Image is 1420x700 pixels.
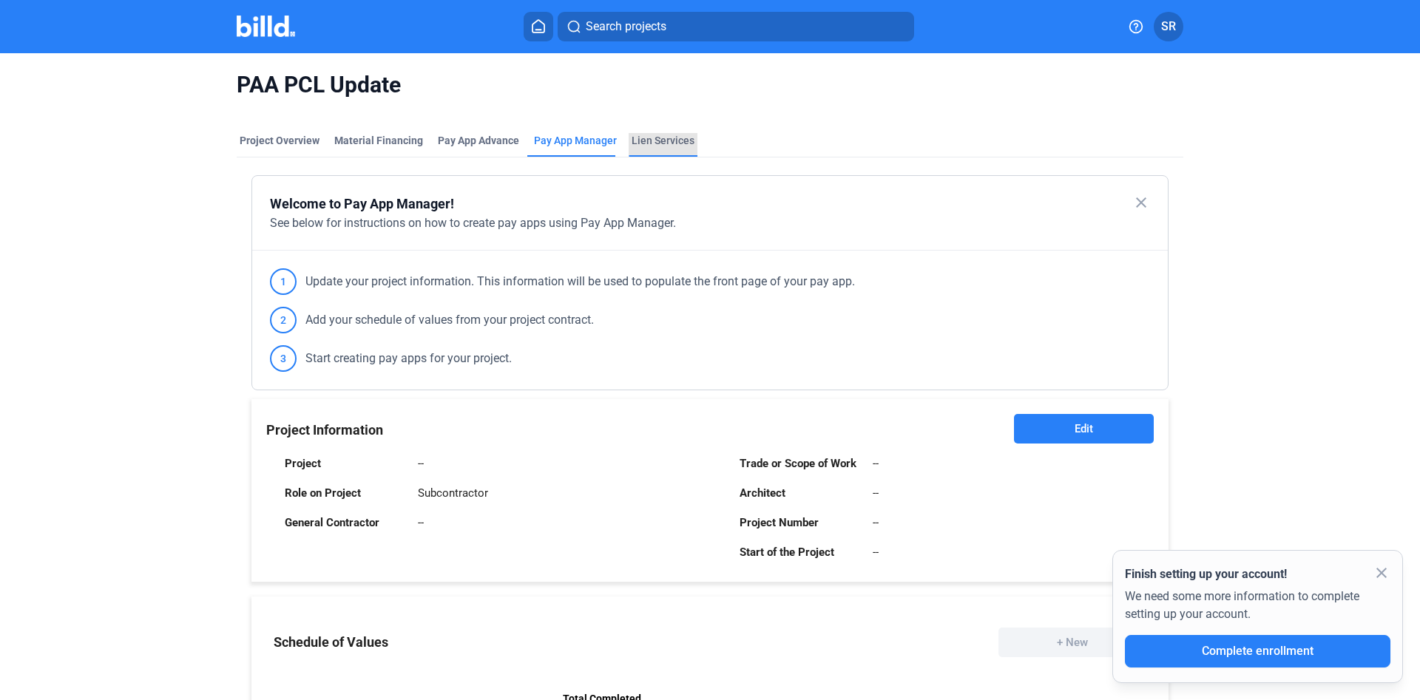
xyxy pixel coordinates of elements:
div: Welcome to Pay App Manager! [270,194,1150,214]
div: General Contractor [285,515,403,530]
span: 3 [270,345,297,372]
div: Add your schedule of values from your project contract. [270,307,594,333]
div: Update your project information. This information will be used to populate the front page of your... [270,268,855,295]
span: PAA PCL Update [237,71,401,99]
button: Complete enrollment [1125,635,1390,667]
span: 2 [270,307,297,333]
div: Subcontractor [418,486,488,500]
span: Pay App Manager [534,133,617,148]
div: -- [873,486,879,500]
span: SR [1161,18,1176,35]
div: See below for instructions on how to create pay apps using Pay App Manager. [270,214,1150,232]
div: Architect [740,486,858,500]
button: Search projects [558,12,914,41]
div: -- [873,515,879,530]
div: -- [418,456,424,471]
span: Edit [1075,421,1093,436]
div: Trade or Scope of Work [740,456,858,471]
button: + New [998,628,1146,657]
button: Edit [1014,414,1154,444]
button: SR [1154,12,1183,41]
span: Search projects [586,18,666,35]
div: Role on Project [285,486,403,500]
div: Project Overview [240,133,319,148]
div: Lien Services [632,133,694,148]
span: Project Information [266,422,383,438]
span: Complete enrollment [1202,644,1313,658]
div: Project Number [740,515,858,530]
div: Project [285,456,403,471]
div: We need some more information to complete setting up your account. [1125,583,1390,635]
div: Start of the Project [740,545,858,560]
mat-icon: close [1373,564,1390,582]
div: -- [873,456,879,471]
div: Material Financing [334,133,423,148]
div: -- [418,515,424,530]
img: Billd Company Logo [237,16,295,37]
div: Pay App Advance [438,133,519,148]
span: 1 [270,268,297,295]
div: -- [873,545,879,560]
div: Finish setting up your account! [1125,565,1390,583]
div: Schedule of Values [274,635,388,650]
mat-icon: close [1132,194,1150,211]
div: Start creating pay apps for your project. [270,345,512,372]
